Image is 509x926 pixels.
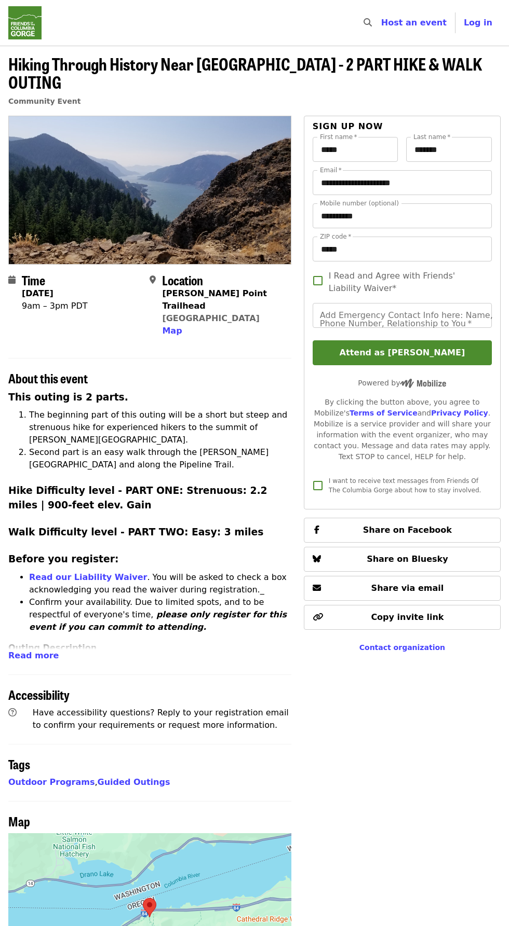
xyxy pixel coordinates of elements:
h3: Hike Difficulty level - PART ONE: Strenuous: 2.2 miles | 900-feet elev. Gain [8,483,291,513]
div: By clicking the button above, you agree to Mobilize's and . Mobilize is a service provider and wi... [313,397,492,462]
input: First name [313,137,398,162]
a: Read our Liability Waiver [29,572,147,582]
a: Host an event [381,18,447,27]
strong: [PERSON_NAME] Point Trailhead [162,288,267,311]
label: Mobile number (optional) [320,200,399,206]
span: Time [22,271,45,289]
em: please only register for this event if you can commit to attending. [29,610,287,632]
button: Share on Bluesky [304,547,501,572]
input: Mobile number (optional) [313,203,492,228]
button: Read more [8,649,59,662]
strong: [DATE] [22,288,53,298]
span: Share via email [371,583,444,593]
i: search icon [364,18,372,27]
strong: Outing Description [8,643,97,653]
span: Hiking Through History Near [GEOGRAPHIC_DATA] - 2 PART HIKE & WALK OUTING [8,51,482,94]
span: Have accessibility questions? Reply to your registration email to confirm your requirements or re... [33,708,289,730]
span: Map [162,326,182,336]
a: Terms of Service [350,409,418,417]
span: I want to receive text messages from Friends Of The Columbia Gorge about how to stay involved. [329,477,481,494]
button: Map [162,325,182,337]
span: Powered by [358,379,446,387]
span: Log in [464,18,492,27]
label: First name [320,134,357,140]
input: Search [378,10,386,35]
span: , [8,777,98,787]
a: [GEOGRAPHIC_DATA] [162,313,259,323]
button: Share via email [304,576,501,601]
button: Log in [456,12,501,33]
input: ZIP code [313,237,492,261]
span: Location [162,271,203,289]
button: Attend as [PERSON_NAME] [313,340,492,365]
img: Friends Of The Columbia Gorge - Home [8,6,42,39]
li: The beginning part of this outing will be a short but steep and strenuous hike for experienced hi... [29,409,291,446]
span: I Read and Agree with Friends' Liability Waiver* [329,270,484,295]
img: Hiking Through History Near Hood River - 2 PART HIKE & WALK OUTING organized by Friends Of The Co... [9,116,291,264]
label: ZIP code [320,233,351,240]
label: Last name [413,134,450,140]
div: 9am – 3pm PDT [22,300,88,312]
p: Confirm your availability. Due to limited spots, and to be respectful of everyone's time, [29,596,291,633]
span: Tags [8,755,30,773]
a: Community Event [8,97,81,105]
button: Copy invite link [304,605,501,630]
img: Powered by Mobilize [400,379,446,388]
i: map-marker-alt icon [150,275,156,285]
p: . You will be asked to check a box acknowledging you read the waiver during registration._ [29,571,291,596]
li: Second part is an easy walk through the [PERSON_NAME][GEOGRAPHIC_DATA] and along the Pipeline Trail. [29,446,291,471]
input: Add Emergency Contact Info here: Name, Phone Number, Relationship to You [313,303,492,328]
span: About this event [8,369,88,387]
span: Sign up now [313,121,383,131]
span: Copy invite link [371,612,444,622]
h3: This outing is 2 parts. [8,390,291,405]
a: Guided Outings [98,777,170,787]
a: Privacy Policy [431,409,488,417]
span: Share on Bluesky [367,554,448,564]
span: Read more [8,651,59,660]
span: Share on Facebook [363,525,452,535]
a: Outdoor Programs [8,777,95,787]
input: Last name [406,137,492,162]
button: Share on Facebook [304,518,501,543]
h3: Before you register: [8,552,291,566]
span: Map [8,812,30,830]
label: Email [320,167,342,173]
span: Accessibility [8,685,70,703]
h3: Walk Difficulty level - PART TWO: Easy: 3 miles [8,525,291,540]
i: calendar icon [8,275,16,285]
input: Email [313,170,492,195]
a: Contact organization [359,643,445,652]
i: question-circle icon [8,708,17,717]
